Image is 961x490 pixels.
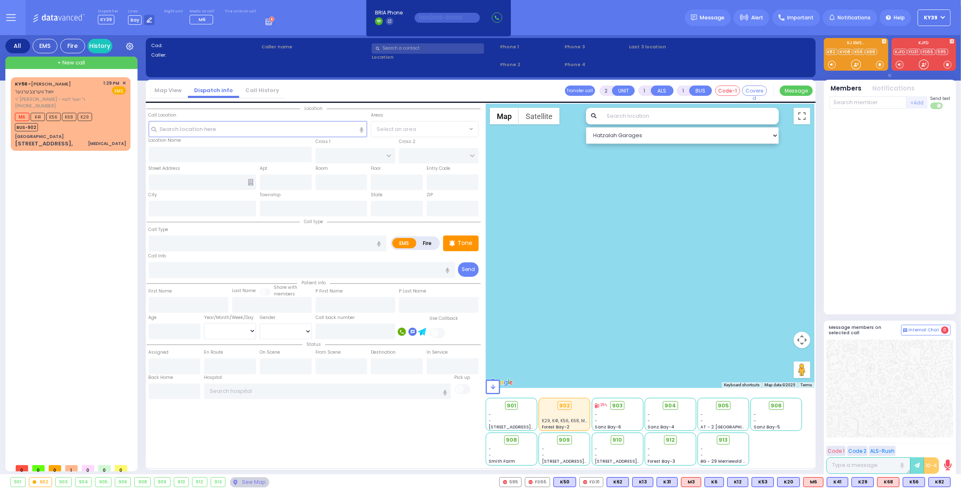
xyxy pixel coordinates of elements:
span: KY39 [98,15,114,24]
button: BUS [689,86,712,96]
div: 902 [558,401,572,410]
div: M3 [681,477,701,487]
span: 910 [613,436,622,444]
input: Search a contact [372,43,484,54]
label: Cad: [151,42,259,49]
label: ZIP [427,192,433,198]
label: In Service [427,349,448,356]
button: Toggle fullscreen view [794,108,810,124]
label: Call Location [149,112,177,119]
div: K31 [657,477,678,487]
div: BLS [727,477,748,487]
div: K20 [777,477,800,487]
div: K6 [705,477,724,487]
label: Entry Code [427,165,450,172]
span: 0 [98,465,111,471]
div: K82 [928,477,951,487]
label: Turn off text [930,102,944,110]
label: Location Name [149,137,181,144]
img: Logo [33,12,88,23]
button: Map camera controls [794,332,810,348]
span: EMS [112,86,126,95]
label: EMS [392,238,416,248]
label: Dispatcher [98,9,119,14]
label: Fire [416,238,439,248]
div: ALS [877,477,899,487]
button: Message [780,86,813,96]
span: - [489,412,491,418]
h5: Message members on selected call [829,325,901,335]
span: 912 [666,436,675,444]
div: BLS [607,477,629,487]
button: Code 2 [847,446,868,456]
div: 25% [595,402,607,408]
div: BLS [928,477,951,487]
span: 0 [941,326,949,334]
a: 595 [936,49,948,55]
span: K41 [31,113,45,121]
span: - [595,418,597,424]
div: 912 [192,478,207,487]
label: State [371,192,382,198]
span: Patient info [297,280,330,286]
div: Fire [60,39,85,53]
div: K41 [827,477,848,487]
label: Assigned [149,349,169,356]
span: Forest Bay-2 [542,424,569,430]
a: [PERSON_NAME] [15,81,71,87]
button: UNIT [612,86,635,96]
span: - [754,412,756,418]
label: Last 3 location [629,43,719,50]
span: Smith Farm [489,458,515,464]
div: K62 [607,477,629,487]
div: BLS [777,477,800,487]
a: FD55 [921,49,935,55]
span: ✕ [122,80,126,87]
span: K29, K41, K56, K68, M6 [542,418,588,424]
div: 913 [211,478,225,487]
span: Important [787,14,814,21]
span: AT - 2 [GEOGRAPHIC_DATA] [701,424,762,430]
div: ALS KJ [803,477,823,487]
label: Back Home [149,374,173,381]
label: Location [372,54,498,61]
div: BLS [553,477,576,487]
span: - [489,446,491,452]
label: Areas [371,112,383,119]
span: - [542,452,544,458]
label: Use Callback [429,315,458,322]
label: Hospital [204,374,222,381]
span: 1 [65,465,78,471]
small: Share with [274,284,297,290]
button: Send [458,262,479,277]
div: K12 [727,477,748,487]
span: Alert [751,14,763,21]
span: 0 [16,465,28,471]
button: ALS-Rush [869,446,896,456]
label: Medic on call [190,9,216,14]
div: BLS [852,477,874,487]
div: BLS [903,477,925,487]
span: [STREET_ADDRESS][PERSON_NAME] [595,458,673,464]
a: Open this area in Google Maps (opens a new window) [488,377,515,388]
label: Gender [260,314,275,321]
button: Drag Pegman onto the map to open Street View [794,362,810,378]
a: FD31 [908,49,921,55]
span: יואל ווערצבערגער [15,88,54,95]
div: [STREET_ADDRESS], [15,140,73,148]
button: ALS [651,86,674,96]
div: K68 [877,477,899,487]
label: Call back number [316,314,355,321]
label: En Route [204,349,223,356]
span: BG - 29 Merriewold S. [701,458,747,464]
button: Code 1 [826,446,846,456]
span: - [701,446,703,452]
label: Destination [371,349,396,356]
div: K53 [752,477,774,487]
span: Phone 2 [500,61,562,68]
div: 909 [154,478,170,487]
div: BLS [705,477,724,487]
label: Floor [371,165,381,172]
span: - [701,452,703,458]
img: comment-alt.png [903,328,907,333]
